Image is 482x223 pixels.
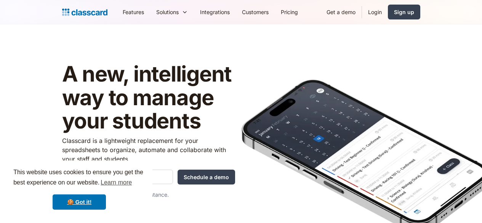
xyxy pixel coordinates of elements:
[62,136,235,164] p: Classcard is a lightweight replacement for your spreadsheets to organize, automate and collaborat...
[320,3,362,21] a: Get a demo
[178,170,235,184] input: Schedule a demo
[388,5,420,19] a: Sign up
[236,3,275,21] a: Customers
[62,63,235,133] h1: A new, intelligent way to manage your students
[156,8,179,16] div: Solutions
[150,3,194,21] div: Solutions
[53,194,106,210] a: dismiss cookie message
[6,160,152,217] div: cookieconsent
[13,168,145,188] span: This website uses cookies to ensure you get the best experience on our website.
[362,3,388,21] a: Login
[194,3,236,21] a: Integrations
[117,3,150,21] a: Features
[62,7,107,18] a: Logo
[99,177,133,188] a: learn more about cookies
[275,3,304,21] a: Pricing
[394,8,414,16] div: Sign up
